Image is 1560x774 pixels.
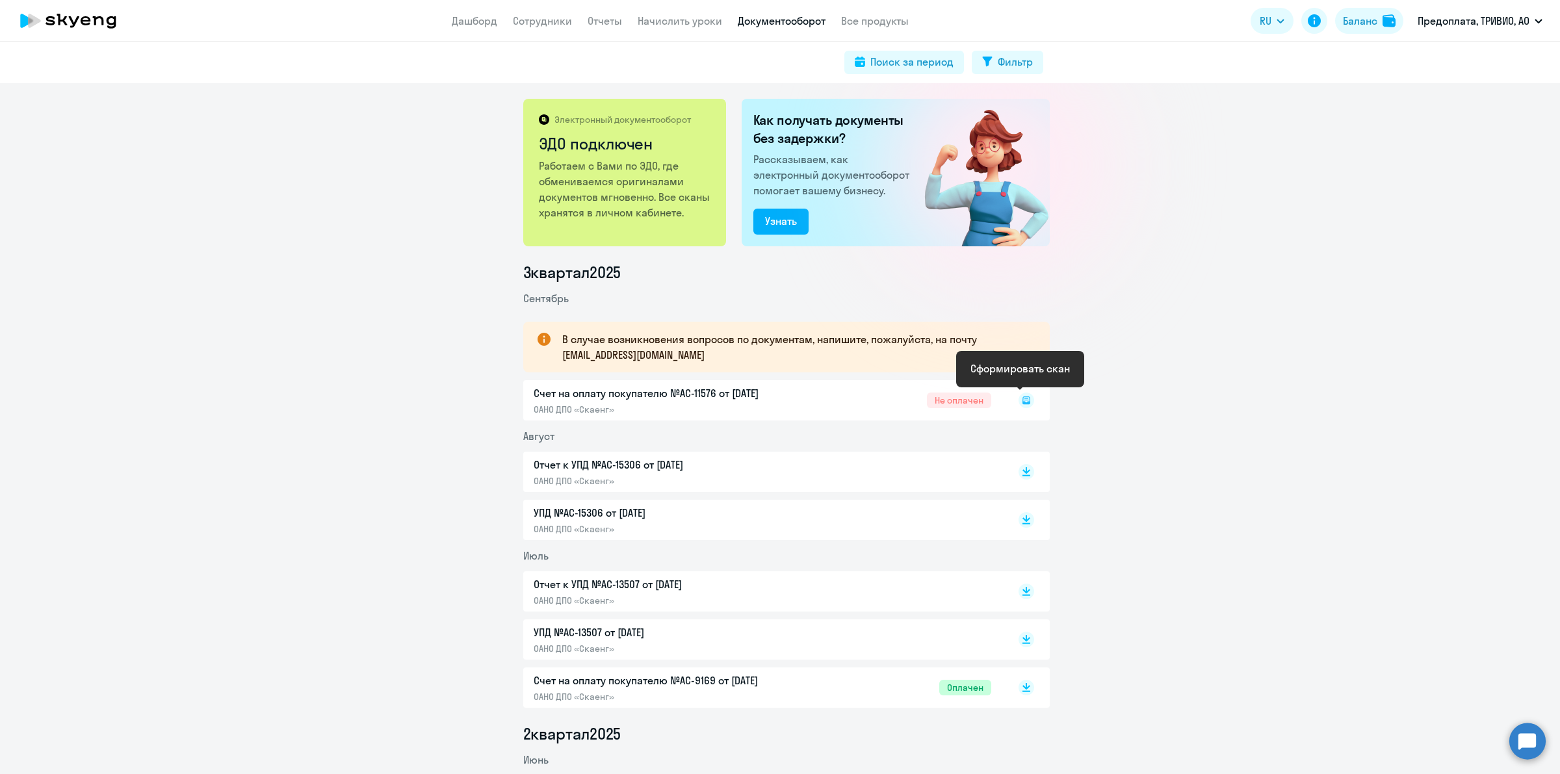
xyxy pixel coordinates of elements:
[562,331,1026,363] p: В случае возникновения вопросов по документам, напишите, пожалуйста, на почту [EMAIL_ADDRESS][DOM...
[534,673,807,688] p: Счет на оплату покупателю №AC-9169 от [DATE]
[534,457,807,472] p: Отчет к УПД №AC-15306 от [DATE]
[534,523,807,535] p: ОАНО ДПО «Скаенг»
[534,625,807,640] p: УПД №AC-13507 от [DATE]
[523,262,1050,283] li: 3 квартал 2025
[1383,14,1396,27] img: balance
[539,133,712,154] h2: ЭДО подключен
[970,361,1070,376] div: Сформировать скан
[534,576,807,592] p: Отчет к УПД №AC-13507 от [DATE]
[738,14,825,27] a: Документооборот
[534,457,991,487] a: Отчет к УПД №AC-15306 от [DATE]ОАНО ДПО «Скаенг»
[539,158,712,220] p: Работаем с Вами по ЭДО, где обмениваемся оригиналами документов мгновенно. Все сканы хранятся в л...
[534,625,991,654] a: УПД №AC-13507 от [DATE]ОАНО ДПО «Скаенг»
[513,14,572,27] a: Сотрудники
[753,209,809,235] button: Узнать
[998,54,1033,70] div: Фильтр
[870,54,954,70] div: Поиск за период
[1260,13,1271,29] span: RU
[554,114,691,125] p: Электронный документооборот
[534,673,991,703] a: Счет на оплату покупателю №AC-9169 от [DATE]ОАНО ДПО «Скаенг»Оплачен
[765,213,797,229] div: Узнать
[753,151,915,198] p: Рассказываем, как электронный документооборот помогает вашему бизнесу.
[534,475,807,487] p: ОАНО ДПО «Скаенг»
[1343,13,1377,29] div: Баланс
[588,14,622,27] a: Отчеты
[523,723,1050,744] li: 2 квартал 2025
[1335,8,1403,34] button: Балансbalance
[1251,8,1293,34] button: RU
[523,549,549,562] span: Июль
[939,680,991,695] span: Оплачен
[638,14,722,27] a: Начислить уроки
[903,99,1050,246] img: connected
[534,505,991,535] a: УПД №AC-15306 от [DATE]ОАНО ДПО «Скаенг»
[523,292,569,305] span: Сентябрь
[534,576,991,606] a: Отчет к УПД №AC-13507 от [DATE]ОАНО ДПО «Скаенг»
[523,753,549,766] span: Июнь
[1418,13,1529,29] p: Предоплата, ТРИВИО, АО
[534,691,807,703] p: ОАНО ДПО «Скаенг»
[452,14,497,27] a: Дашборд
[753,111,915,148] h2: Как получать документы без задержки?
[534,595,807,606] p: ОАНО ДПО «Скаенг»
[1411,5,1549,36] button: Предоплата, ТРИВИО, АО
[534,643,807,654] p: ОАНО ДПО «Скаенг»
[841,14,909,27] a: Все продукты
[523,430,554,443] span: Август
[534,505,807,521] p: УПД №AC-15306 от [DATE]
[972,51,1043,74] button: Фильтр
[844,51,964,74] button: Поиск за период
